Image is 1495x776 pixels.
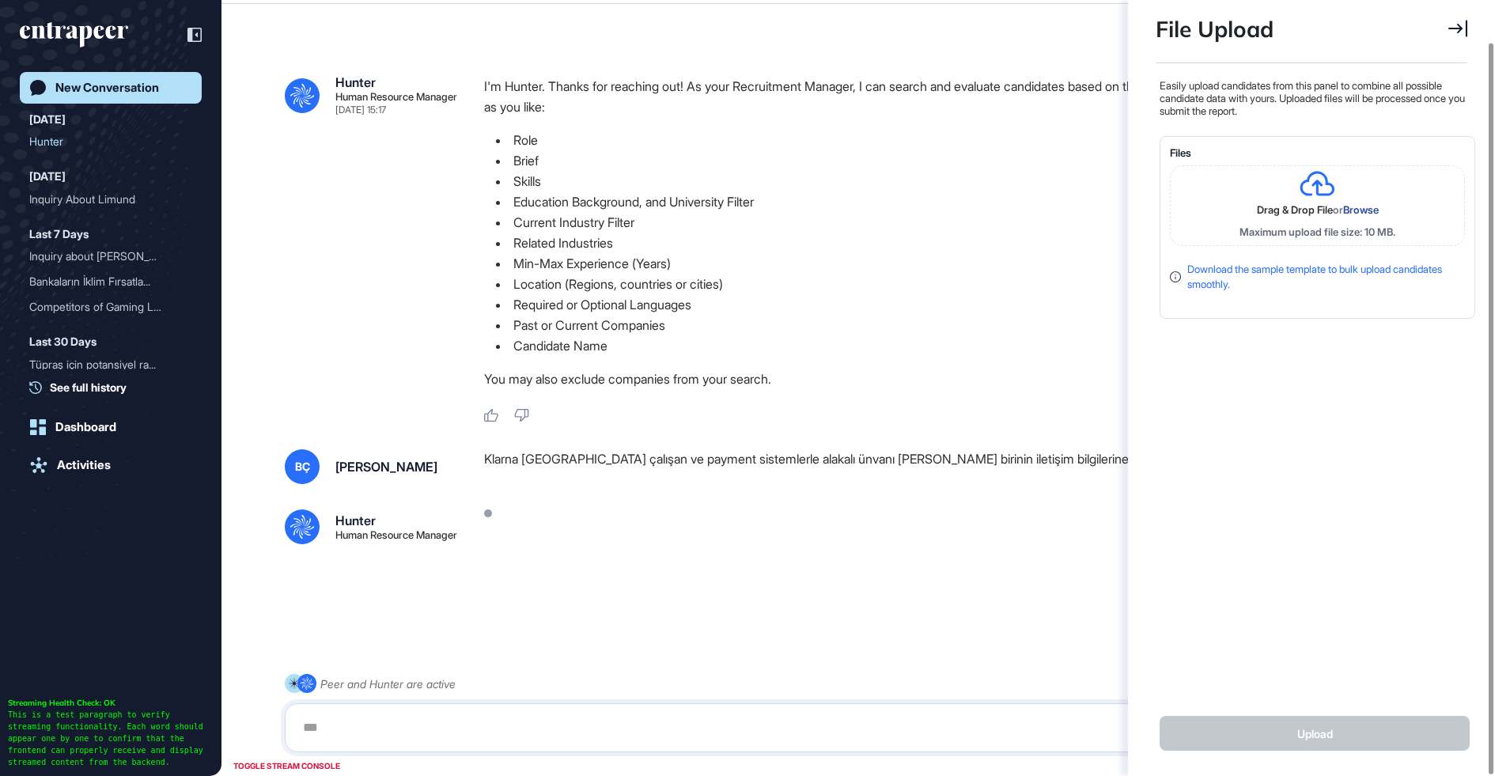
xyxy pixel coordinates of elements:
[484,294,1444,315] li: Required or Optional Languages
[29,244,180,269] div: Inquiry about [PERSON_NAME]...
[484,315,1444,335] li: Past or Current Companies
[20,411,202,443] a: Dashboard
[484,335,1444,356] li: Candidate Name
[1170,146,1465,159] div: Files
[1257,203,1333,216] span: Drag & Drop File
[29,269,180,294] div: Bankaların İklim Fırsatla...
[484,449,1444,484] div: Klarna [GEOGRAPHIC_DATA] çalışan ve payment sistemlerle alakalı ünvanı [PERSON_NAME] birinin ilet...
[484,76,1444,117] p: I'm Hunter. Thanks for reaching out! As your Recruitment Manager, I can search and evaluate candi...
[55,420,116,434] div: Dashboard
[335,530,457,540] div: Human Resource Manager
[29,244,192,269] div: Inquiry about Florence Nightingale Hospitals
[335,460,437,473] div: [PERSON_NAME]
[29,110,66,129] div: [DATE]
[29,129,192,154] div: Hunter
[55,81,159,95] div: New Conversation
[29,129,180,154] div: Hunter
[29,332,97,351] div: Last 30 Days
[29,167,66,186] div: [DATE]
[484,150,1444,171] li: Brief
[29,187,192,212] div: Inquiry About Limund
[29,294,192,320] div: Competitors of Gaming Laptops in the GCC Region
[20,22,128,47] div: entrapeer-logo
[57,458,111,472] div: Activities
[335,92,457,102] div: Human Resource Manager
[29,294,180,320] div: Competitors of Gaming Lap...
[1160,79,1475,117] p: Easily upload candidates from this panel to combine all possible candidate data with yours. Uploa...
[295,460,310,473] span: BÇ
[484,369,1444,389] p: You may also exclude companies from your search.
[29,225,89,244] div: Last 7 Days
[484,191,1444,212] li: Education Background, and University Filter
[50,379,127,396] span: See full history
[29,269,192,294] div: Bankaların İklim Fırsatları Analizinde Tespit Ettikleri Fırsatlar
[484,274,1444,294] li: Location (Regions, countries or cities)
[335,105,386,115] div: [DATE] 15:17
[1333,203,1343,216] span: or
[320,674,456,694] div: Peer and Hunter are active
[1187,263,1442,291] a: Download the sample template to bulk upload candidates smoothly.
[20,72,202,104] a: New Conversation
[1156,8,1274,55] div: File Upload
[20,449,202,481] a: Activities
[29,352,192,377] div: Tüpraş için potansiyel rakip arayışı
[484,171,1444,191] li: Skills
[29,187,180,212] div: Inquiry About Limund
[1343,203,1379,216] span: Browse
[335,76,376,89] div: Hunter
[29,352,180,377] div: Tüpraş için potansiyel ra...
[484,212,1444,233] li: Current Industry Filter
[1160,716,1470,751] button: Upload
[335,514,376,527] div: Hunter
[1240,225,1395,240] div: Maximum upload file size: 10 MB.
[484,253,1444,274] li: Min-Max Experience (Years)
[29,379,202,396] a: See full history
[484,233,1444,253] li: Related Industries
[484,130,1444,150] li: Role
